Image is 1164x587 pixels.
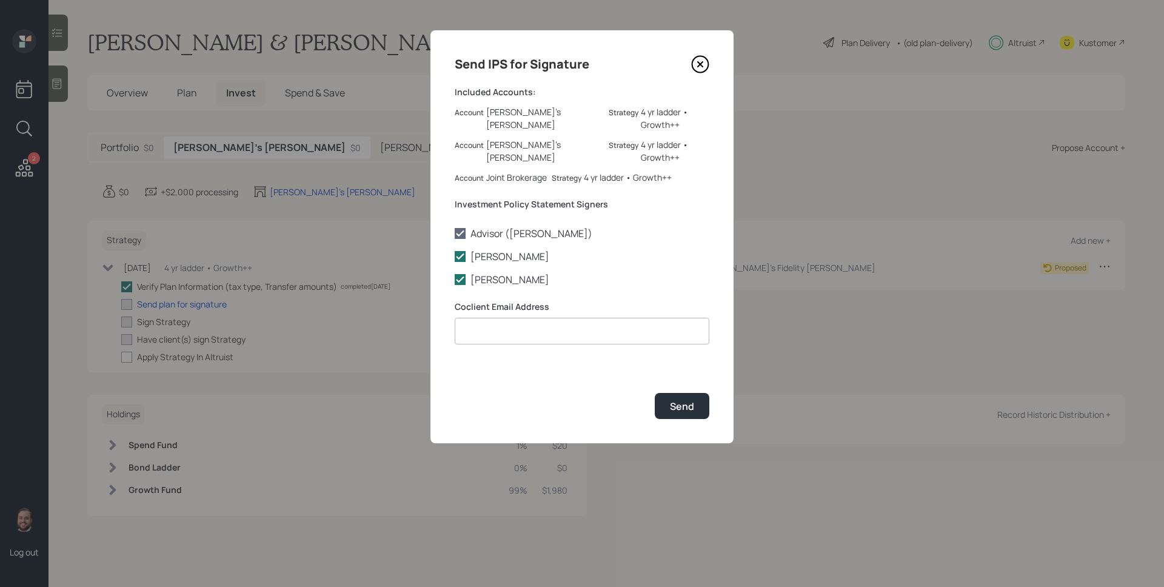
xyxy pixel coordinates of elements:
[486,106,604,131] div: [PERSON_NAME]'s [PERSON_NAME]
[670,400,694,413] div: Send
[455,173,484,184] label: Account
[455,108,484,118] label: Account
[641,106,709,131] div: 4 yr ladder • Growth++
[609,141,638,151] label: Strategy
[455,273,709,286] label: [PERSON_NAME]
[455,86,709,98] label: Included Accounts:
[641,138,709,164] div: 4 yr ladder • Growth++
[609,108,638,118] label: Strategy
[486,171,547,184] div: Joint Brokerage
[486,138,604,164] div: [PERSON_NAME]'s [PERSON_NAME]
[455,141,484,151] label: Account
[455,227,709,240] label: Advisor ([PERSON_NAME])
[455,250,709,263] label: [PERSON_NAME]
[455,55,589,74] h4: Send IPS for Signature
[584,171,672,184] div: 4 yr ladder • Growth++
[455,198,709,210] label: Investment Policy Statement Signers
[455,301,709,313] label: Coclient Email Address
[655,393,709,419] button: Send
[552,173,581,184] label: Strategy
